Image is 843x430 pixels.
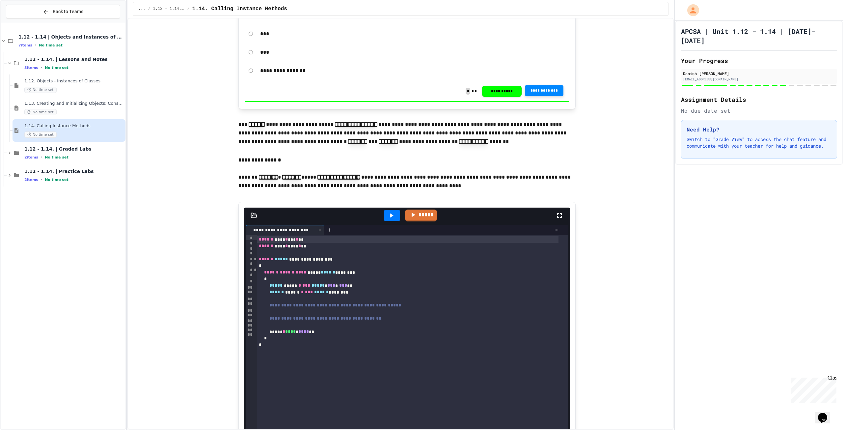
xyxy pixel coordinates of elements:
span: 1.12 - 1.14 | Objects and Instances of Classes [18,34,124,40]
span: Back to Teams [53,8,83,15]
h3: Need Help? [687,126,831,133]
span: 1.12 - 1.14. | Graded Labs [24,146,124,152]
span: 1.12 - 1.14. | Practice Labs [24,168,124,174]
p: Switch to "Grade View" to access the chat feature and communicate with your teacher for help and ... [687,136,831,149]
span: 7 items [18,43,32,47]
div: [EMAIL_ADDRESS][DOMAIN_NAME] [683,77,835,82]
span: No time set [45,66,68,70]
div: Danish [PERSON_NAME] [683,71,835,76]
iframe: chat widget [788,375,836,403]
div: Chat with us now!Close [3,3,45,42]
iframe: chat widget [815,404,836,423]
span: 3 items [24,66,38,70]
span: No time set [45,178,68,182]
span: 2 items [24,178,38,182]
span: No time set [45,155,68,159]
span: 1.12 - 1.14. | Lessons and Notes [153,6,185,12]
span: 1.12 - 1.14. | Lessons and Notes [24,56,124,62]
span: • [35,43,36,48]
span: • [41,155,42,160]
span: No time set [24,87,57,93]
span: 2 items [24,155,38,159]
span: No time set [24,131,57,138]
span: • [41,65,42,70]
span: No time set [39,43,63,47]
span: • [41,177,42,182]
span: / [187,6,190,12]
span: ... [138,6,146,12]
span: No time set [24,109,57,115]
span: 1.14. Calling Instance Methods [192,5,287,13]
div: My Account [680,3,701,18]
div: No due date set [681,107,837,115]
span: / [148,6,150,12]
h2: Your Progress [681,56,837,65]
span: 1.13. Creating and Initializing Objects: Constructors [24,101,124,106]
h2: Assignment Details [681,95,837,104]
h1: APCSA | Unit 1.12 - 1.14 | [DATE]-[DATE] [681,27,837,45]
span: 1.14. Calling Instance Methods [24,123,124,129]
span: 1.12. Objects - Instances of Classes [24,78,124,84]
